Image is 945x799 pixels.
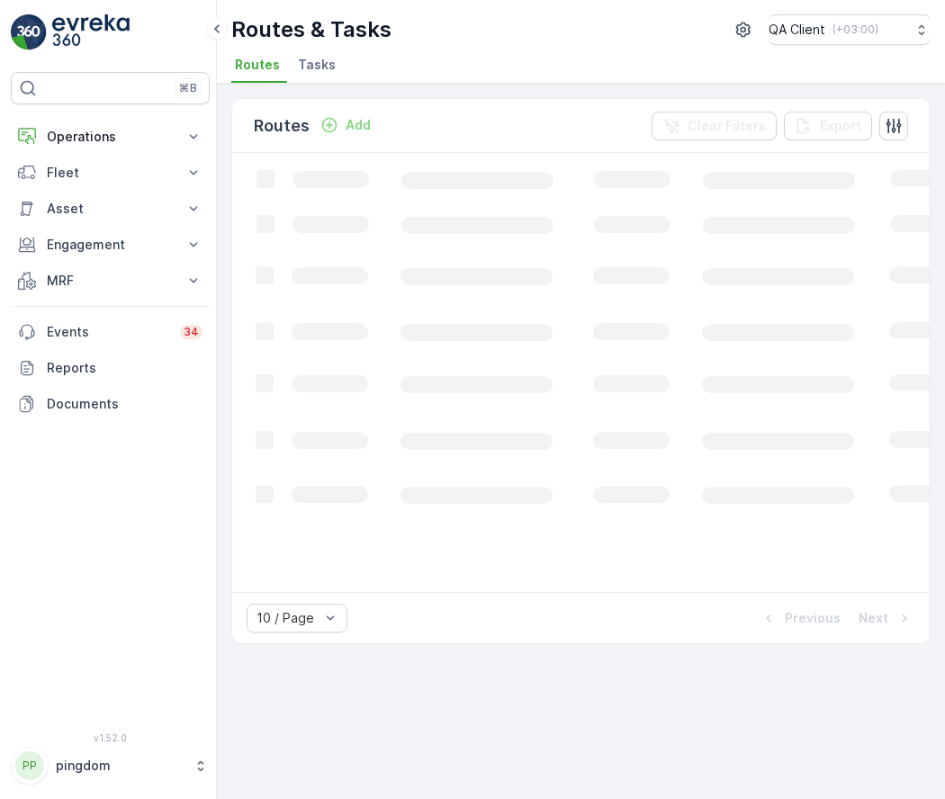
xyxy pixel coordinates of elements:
a: Reports [11,350,210,386]
p: Routes & Tasks [231,15,391,44]
button: MRF [11,263,210,299]
p: 34 [184,325,199,339]
p: Operations [47,128,174,146]
p: QA Client [769,21,825,39]
p: Fleet [47,164,174,182]
p: Engagement [47,236,174,254]
p: Clear Filters [688,117,766,135]
div: PP [15,751,44,780]
button: Add [313,114,378,136]
button: Operations [11,119,210,155]
span: Routes [235,56,280,74]
button: Previous [758,607,842,629]
img: logo_light-DOdMpM7g.png [52,14,130,50]
button: Clear Filters [652,112,777,140]
button: Fleet [11,155,210,191]
button: PPpingdom [11,747,210,785]
p: Documents [47,395,202,413]
p: pingdom [56,757,184,775]
p: ⌘B [179,81,197,95]
p: Asset [47,200,174,218]
p: Previous [785,609,841,627]
a: Documents [11,386,210,422]
p: Add [346,116,371,134]
button: Asset [11,191,210,227]
button: QA Client(+03:00) [769,14,931,45]
img: logo [11,14,47,50]
p: Events [47,323,169,341]
a: Events34 [11,314,210,350]
span: v 1.52.0 [11,732,210,743]
p: Routes [254,113,310,139]
button: Next [857,607,915,629]
p: MRF [47,272,174,290]
p: Reports [47,359,202,377]
p: ( +03:00 ) [832,22,878,37]
p: Next [859,609,888,627]
p: Export [820,117,861,135]
span: Tasks [298,56,336,74]
button: Engagement [11,227,210,263]
button: Export [784,112,872,140]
